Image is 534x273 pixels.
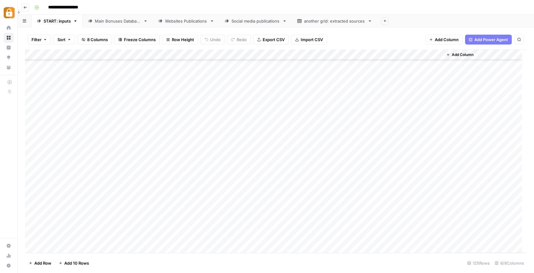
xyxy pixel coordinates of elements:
a: Insights [4,43,14,53]
a: Your Data [4,62,14,72]
button: 8 Columns [78,35,112,45]
div: Social media publications [231,18,280,24]
span: Add 10 Rows [64,260,89,266]
a: START: inputs [32,15,83,27]
span: Add Column [435,36,459,43]
div: START: inputs [44,18,71,24]
span: Add Row [34,260,51,266]
div: another grid: extracted sources [304,18,365,24]
span: Export CSV [263,36,285,43]
button: Help + Support [4,261,14,271]
span: Import CSV [301,36,323,43]
a: Usage [4,251,14,261]
button: Freeze Columns [114,35,160,45]
button: Export CSV [253,35,289,45]
button: Add Column [444,51,476,59]
button: Redo [227,35,251,45]
button: Add Power Agent [465,35,512,45]
button: Add Column [425,35,463,45]
a: Websites Publications [153,15,219,27]
button: Add 10 Rows [55,258,93,268]
button: Sort [53,35,75,45]
span: Redo [237,36,247,43]
div: Main Bonuses Database [95,18,141,24]
span: Add Column [452,52,473,58]
span: Undo [210,36,221,43]
span: Sort [57,36,66,43]
div: Websites Publications [165,18,207,24]
div: 125 Rows [465,258,492,268]
button: Row Height [162,35,198,45]
a: Settings [4,241,14,251]
button: Import CSV [291,35,327,45]
button: Add Row [25,258,55,268]
a: Main Bonuses Database [83,15,153,27]
div: 8/8 Columns [492,258,527,268]
button: Filter [28,35,51,45]
span: Add Power Agent [474,36,508,43]
a: another grid: extracted sources [292,15,377,27]
span: Freeze Columns [124,36,156,43]
a: Opportunities [4,53,14,62]
button: Workspace: Adzz [4,5,14,20]
img: Adzz Logo [4,7,15,18]
a: Social media publications [219,15,292,27]
span: Filter [32,36,41,43]
a: Browse [4,33,14,43]
button: Undo [201,35,225,45]
span: Row Height [172,36,194,43]
span: 8 Columns [87,36,108,43]
a: Home [4,23,14,33]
